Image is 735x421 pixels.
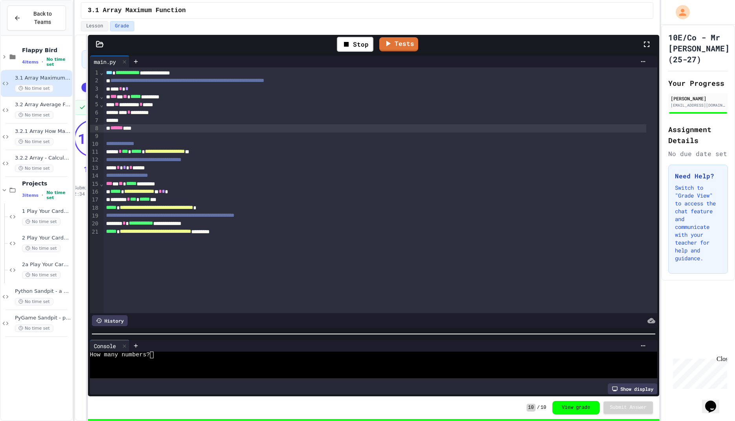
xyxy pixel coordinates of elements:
[26,10,59,26] span: Back to Teams
[15,155,71,162] span: 3.2.2 Array - Calculate MODE Function
[668,124,728,146] h2: Assignment Details
[15,75,71,82] span: 3.1 Array Maximum Function
[22,218,60,225] span: No time set
[670,356,727,389] iframe: chat widget
[15,288,71,295] span: Python Sandpit - a coding playground
[22,193,38,198] span: 3 items
[15,325,53,332] span: No time set
[667,3,692,21] div: My Account
[22,271,60,279] span: No time set
[15,165,53,172] span: No time set
[46,57,71,67] span: No time set
[675,171,721,181] h3: Need Help?
[671,102,726,108] div: [EMAIL_ADDRESS][DOMAIN_NAME]
[110,21,134,31] button: Grade
[88,6,186,15] span: 3.1 Array Maximum Function
[15,315,71,321] span: PyGame Sandpit - play with PyGame
[46,190,71,200] span: No time set
[7,5,66,31] button: Back to Teams
[671,95,726,102] div: [PERSON_NAME]
[675,184,721,262] p: Switch to "Grade View" to access the chat feature and communicate with your teacher for help and ...
[22,208,71,215] span: 1 Play Your Cards Right - Basic Version
[22,47,71,54] span: Flappy Bird
[668,32,730,65] h1: 10E/Co - Mr [PERSON_NAME] (25-27)
[15,85,53,92] span: No time set
[42,59,43,65] span: •
[22,180,71,187] span: Projects
[3,3,54,50] div: Chat with us now!Close
[42,192,43,198] span: •
[22,235,71,241] span: 2 Play Your Cards Right - Improved
[15,138,53,145] span: No time set
[668,78,728,89] h2: Your Progress
[22,60,38,65] span: 4 items
[15,111,53,119] span: No time set
[22,261,71,268] span: 2a Play Your Cards Right - PyGame
[702,390,727,413] iframe: chat widget
[22,245,60,252] span: No time set
[81,21,108,31] button: Lesson
[668,149,728,158] div: No due date set
[15,102,71,108] span: 3.2 Array Average Function
[15,128,71,135] span: 3.2.1 Array How Many? Function
[15,298,53,305] span: No time set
